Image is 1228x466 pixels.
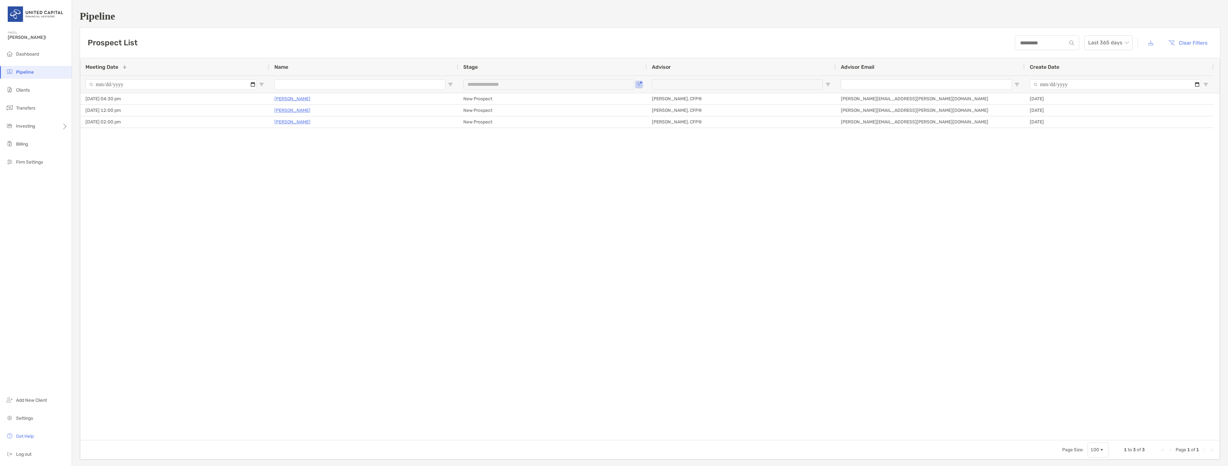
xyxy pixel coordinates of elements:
[652,64,671,70] span: Advisor
[1160,447,1165,453] div: First Page
[16,87,30,93] span: Clients
[1088,36,1129,50] span: Last 365 days
[16,123,35,129] span: Investing
[448,82,453,87] button: Open Filter Menu
[1025,105,1214,116] div: [DATE]
[6,432,13,440] img: get-help icon
[1030,79,1201,90] input: Create Date Filter Input
[85,64,118,70] span: Meeting Date
[80,105,269,116] div: [DATE] 12:00 pm
[16,159,43,165] span: Firm Settings
[16,105,35,111] span: Transfers
[1163,36,1212,50] button: Clear Filters
[1030,64,1059,70] span: Create Date
[8,3,64,26] img: United Capital Logo
[6,414,13,422] img: settings icon
[16,141,28,147] span: Billing
[647,116,836,128] div: [PERSON_NAME], CFP®
[8,35,68,40] span: [PERSON_NAME]!
[80,10,1220,22] h1: Pipeline
[836,105,1025,116] div: [PERSON_NAME][EMAIL_ADDRESS][PERSON_NAME][DOMAIN_NAME]
[458,105,647,116] div: New Prospect
[1025,116,1214,128] div: [DATE]
[1203,82,1208,87] button: Open Filter Menu
[16,434,34,439] span: Get Help
[458,93,647,104] div: New Prospect
[841,79,1012,90] input: Advisor Email Filter Input
[1191,447,1195,453] span: of
[80,93,269,104] div: [DATE] 04:30 pm
[825,82,831,87] button: Open Filter Menu
[6,122,13,130] img: investing icon
[1124,447,1127,453] span: 1
[1137,447,1141,453] span: of
[1176,447,1186,453] span: Page
[841,64,874,70] span: Advisor Email
[836,93,1025,104] div: [PERSON_NAME][EMAIL_ADDRESS][PERSON_NAME][DOMAIN_NAME]
[1128,447,1132,453] span: to
[1090,447,1099,453] div: 100
[274,95,310,103] a: [PERSON_NAME]
[1196,447,1199,453] span: 1
[463,64,478,70] span: Stage
[16,69,34,75] span: Pipeline
[6,396,13,404] img: add_new_client icon
[6,86,13,94] img: clients icon
[88,38,138,47] h3: Prospect List
[6,450,13,458] img: logout icon
[85,79,256,90] input: Meeting Date Filter Input
[274,79,445,90] input: Name Filter Input
[1025,93,1214,104] div: [DATE]
[1187,447,1190,453] span: 1
[647,105,836,116] div: [PERSON_NAME], CFP®
[1014,82,1019,87] button: Open Filter Menu
[1142,447,1145,453] span: 3
[274,118,310,126] a: [PERSON_NAME]
[259,82,264,87] button: Open Filter Menu
[1088,442,1108,458] div: Page Size
[6,158,13,166] img: firm-settings icon
[6,140,13,148] img: billing icon
[1209,447,1215,453] div: Last Page
[6,104,13,112] img: transfers icon
[836,116,1025,128] div: [PERSON_NAME][EMAIL_ADDRESS][PERSON_NAME][DOMAIN_NAME]
[1133,447,1136,453] span: 3
[16,51,39,57] span: Dashboard
[1062,447,1084,453] div: Page Size:
[274,106,310,114] a: [PERSON_NAME]
[1202,447,1207,453] div: Next Page
[6,68,13,76] img: pipeline icon
[80,116,269,128] div: [DATE] 02:00 pm
[16,398,47,403] span: Add New Client
[458,116,647,128] div: New Prospect
[1069,40,1074,45] img: input icon
[274,64,288,70] span: Name
[16,416,33,421] span: Settings
[16,452,31,457] span: Log out
[636,82,642,87] button: Open Filter Menu
[647,93,836,104] div: [PERSON_NAME], CFP®
[6,50,13,58] img: dashboard icon
[1168,447,1173,453] div: Previous Page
